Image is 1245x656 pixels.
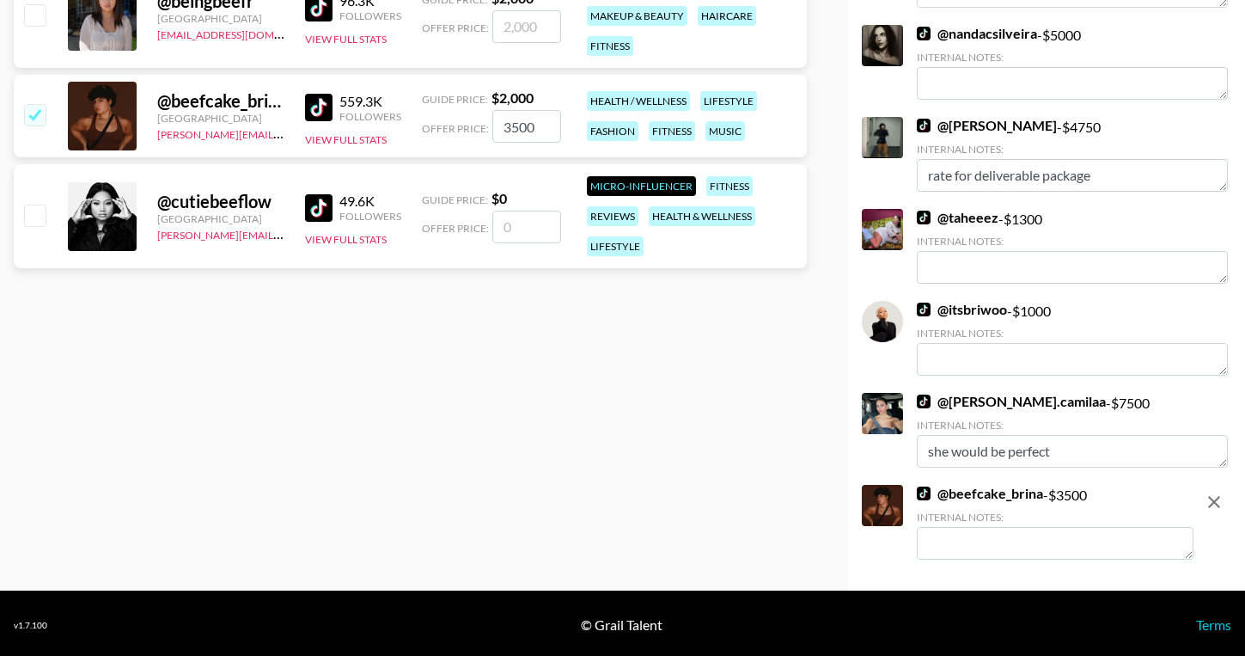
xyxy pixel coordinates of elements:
[587,176,696,196] div: Micro-Influencer
[339,110,401,123] div: Followers
[157,125,493,141] a: [PERSON_NAME][EMAIL_ADDRESS][PERSON_NAME][DOMAIN_NAME]
[305,233,387,246] button: View Full Stats
[649,206,755,226] div: health & wellness
[587,36,633,56] div: fitness
[157,90,284,112] div: @ beefcake_brina
[422,21,489,34] span: Offer Price:
[917,209,1228,284] div: - $ 1300
[1197,485,1231,519] button: remove
[339,193,401,210] div: 49.6K
[157,212,284,225] div: [GEOGRAPHIC_DATA]
[917,327,1228,340] div: Internal Notes:
[917,301,1228,376] div: - $ 1000
[157,25,330,41] a: [EMAIL_ADDRESS][DOMAIN_NAME]
[917,25,1037,42] a: @nandacsilveira
[917,485,1193,560] div: - $ 3500
[587,206,638,226] div: reviews
[422,93,488,106] span: Guide Price:
[917,487,931,500] img: TikTok
[917,159,1228,192] textarea: rate for deliverable package
[339,210,401,223] div: Followers
[587,6,687,26] div: makeup & beauty
[700,91,757,111] div: lifestyle
[491,89,534,106] strong: $ 2,000
[339,9,401,22] div: Followers
[705,121,745,141] div: music
[157,191,284,212] div: @ cutiebeeflow
[917,119,931,132] img: TikTok
[917,27,931,40] img: TikTok
[491,190,507,206] strong: $ 0
[917,143,1228,156] div: Internal Notes:
[917,393,1228,468] div: - $ 7500
[305,194,333,222] img: TikTok
[917,303,931,316] img: TikTok
[157,225,412,242] a: [PERSON_NAME][EMAIL_ADDRESS][DOMAIN_NAME]
[305,33,387,46] button: View Full Stats
[14,620,47,631] div: v 1.7.100
[917,485,1043,502] a: @beefcake_brina
[917,51,1228,64] div: Internal Notes:
[917,511,1193,524] div: Internal Notes:
[492,110,561,143] input: 2,000
[339,93,401,110] div: 559.3K
[157,12,284,25] div: [GEOGRAPHIC_DATA]
[422,193,488,206] span: Guide Price:
[917,211,931,224] img: TikTok
[587,91,690,111] div: health / wellness
[917,435,1228,468] textarea: she would be perfect
[587,236,644,256] div: lifestyle
[492,10,561,43] input: 2,000
[917,235,1228,248] div: Internal Notes:
[917,117,1057,134] a: @[PERSON_NAME]
[917,209,998,226] a: @taheeez
[917,117,1228,192] div: - $ 4750
[917,301,1007,318] a: @itsbriwoo
[698,6,756,26] div: haircare
[157,112,284,125] div: [GEOGRAPHIC_DATA]
[649,121,695,141] div: fitness
[587,121,638,141] div: fashion
[581,616,662,634] div: © Grail Talent
[917,393,1106,410] a: @[PERSON_NAME].camilaa
[305,94,333,121] img: TikTok
[917,25,1228,100] div: - $ 5000
[917,395,931,408] img: TikTok
[422,222,489,235] span: Offer Price:
[1196,616,1231,633] a: Terms
[492,211,561,243] input: 0
[917,419,1228,432] div: Internal Notes:
[706,176,753,196] div: fitness
[422,122,489,135] span: Offer Price:
[305,133,387,146] button: View Full Stats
